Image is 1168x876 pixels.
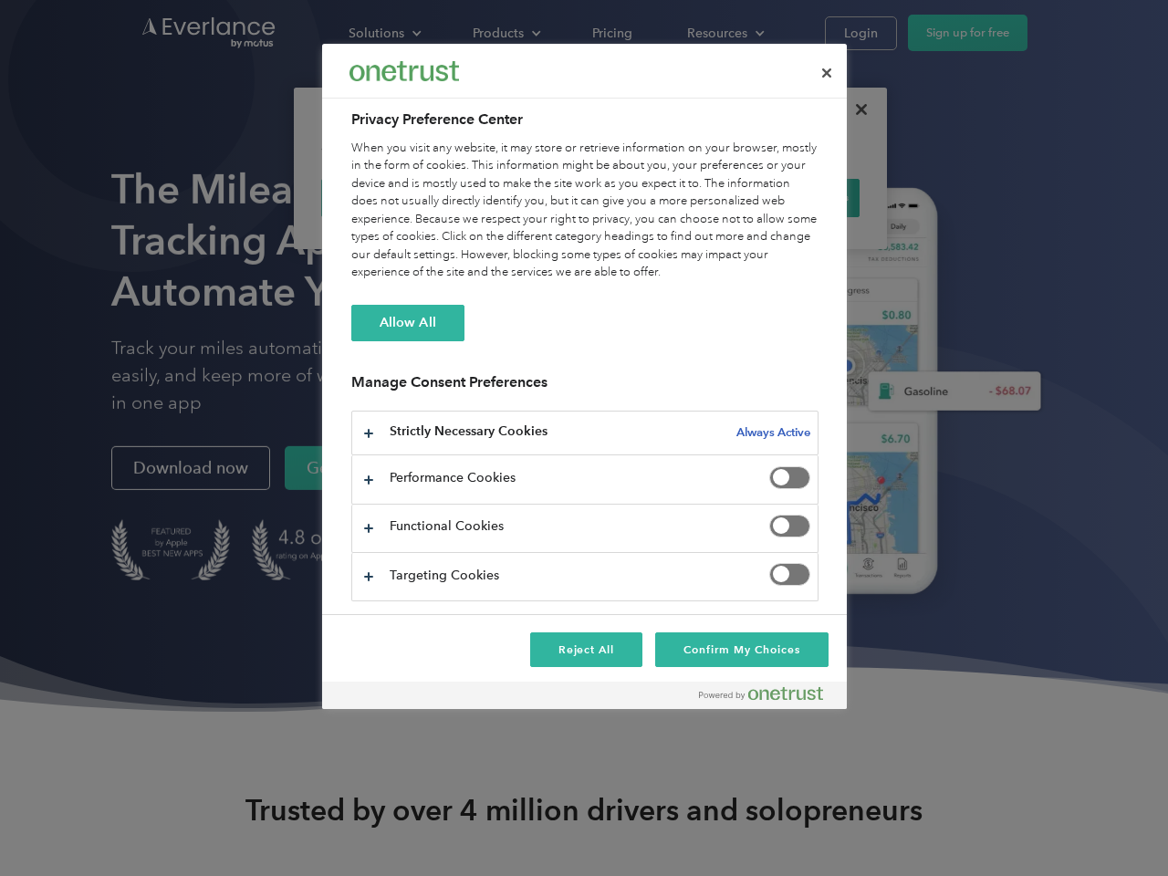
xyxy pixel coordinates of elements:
[699,686,838,709] a: Powered by OneTrust Opens in a new Tab
[322,44,847,709] div: Preference center
[530,632,643,667] button: Reject All
[349,61,459,80] img: Everlance
[322,44,847,709] div: Privacy Preference Center
[351,109,819,130] h2: Privacy Preference Center
[351,140,819,282] div: When you visit any website, it may store or retrieve information on your browser, mostly in the f...
[807,53,847,93] button: Close
[349,53,459,89] div: Everlance
[655,632,828,667] button: Confirm My Choices
[351,373,819,401] h3: Manage Consent Preferences
[351,305,464,341] button: Allow All
[699,686,823,701] img: Powered by OneTrust Opens in a new Tab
